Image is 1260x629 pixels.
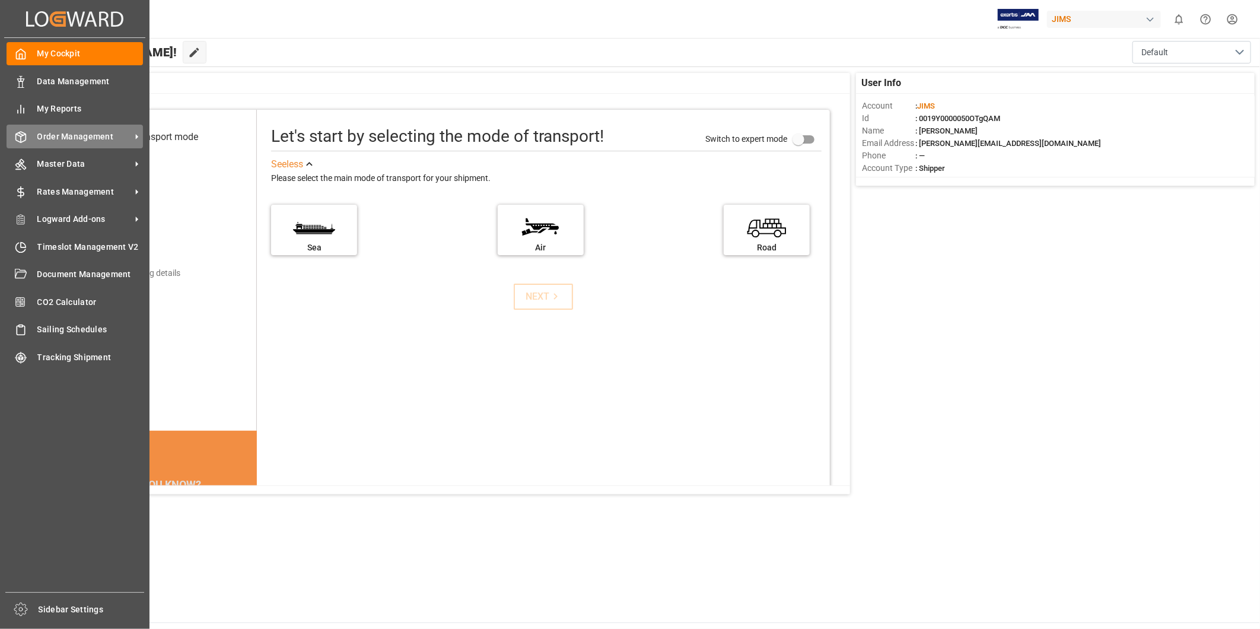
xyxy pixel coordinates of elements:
[1047,8,1166,30] button: JIMS
[66,472,257,497] div: DID YOU KNOW?
[37,103,144,115] span: My Reports
[7,42,143,65] a: My Cockpit
[862,100,915,112] span: Account
[915,139,1101,148] span: : [PERSON_NAME][EMAIL_ADDRESS][DOMAIN_NAME]
[504,242,578,254] div: Air
[862,137,915,150] span: Email Address
[37,131,131,143] span: Order Management
[862,76,902,90] span: User Info
[7,69,143,93] a: Data Management
[37,268,144,281] span: Document Management
[862,162,915,174] span: Account Type
[915,126,978,135] span: : [PERSON_NAME]
[277,242,351,254] div: Sea
[730,242,804,254] div: Road
[998,9,1039,30] img: Exertis%20JAM%20-%20Email%20Logo.jpg_1722504956.jpg
[1192,6,1219,33] button: Help Center
[1166,6,1192,33] button: show 0 new notifications
[862,112,915,125] span: Id
[915,101,935,110] span: :
[37,323,144,336] span: Sailing Schedules
[271,124,604,149] div: Let's start by selecting the mode of transport!
[7,263,143,286] a: Document Management
[37,47,144,60] span: My Cockpit
[7,345,143,368] a: Tracking Shipment
[1132,41,1251,63] button: open menu
[49,41,177,63] span: Hello [PERSON_NAME]!
[1047,11,1161,28] div: JIMS
[271,157,303,171] div: See less
[915,114,1000,123] span: : 0019Y0000050OTgQAM
[106,130,198,144] div: Select transport mode
[37,351,144,364] span: Tracking Shipment
[7,290,143,313] a: CO2 Calculator
[7,97,143,120] a: My Reports
[37,213,131,225] span: Logward Add-ons
[37,75,144,88] span: Data Management
[7,235,143,258] a: Timeslot Management V2
[915,151,925,160] span: : —
[271,171,821,186] div: Please select the main mode of transport for your shipment.
[37,296,144,309] span: CO2 Calculator
[526,290,562,304] div: NEXT
[915,164,945,173] span: : Shipper
[7,318,143,341] a: Sailing Schedules
[106,267,180,279] div: Add shipping details
[705,134,787,144] span: Switch to expert mode
[37,158,131,170] span: Master Data
[862,125,915,137] span: Name
[1141,46,1168,59] span: Default
[37,186,131,198] span: Rates Management
[862,150,915,162] span: Phone
[917,101,935,110] span: JIMS
[39,603,145,616] span: Sidebar Settings
[37,241,144,253] span: Timeslot Management V2
[514,284,573,310] button: NEXT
